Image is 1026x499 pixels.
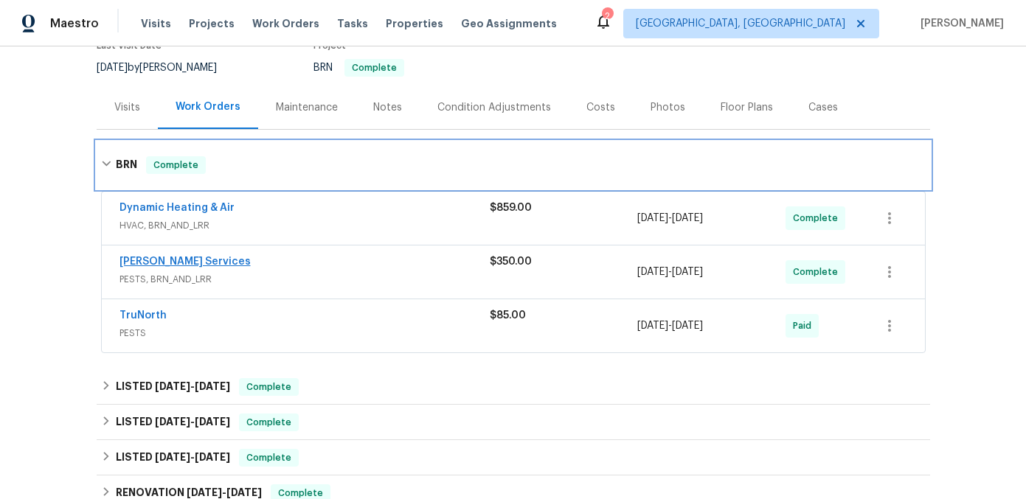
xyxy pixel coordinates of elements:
[637,211,703,226] span: -
[793,318,817,333] span: Paid
[119,310,167,321] a: TruNorth
[116,156,137,174] h6: BRN
[337,18,368,29] span: Tasks
[240,380,297,394] span: Complete
[97,59,235,77] div: by [PERSON_NAME]
[195,381,230,391] span: [DATE]
[651,100,685,115] div: Photos
[637,267,668,277] span: [DATE]
[793,265,844,279] span: Complete
[313,63,404,73] span: BRN
[116,413,230,431] h6: LISTED
[189,16,235,31] span: Projects
[461,16,557,31] span: Geo Assignments
[148,158,204,172] span: Complete
[155,381,230,391] span: -
[195,416,230,427] span: [DATE]
[155,452,230,462] span: -
[226,487,262,498] span: [DATE]
[637,265,703,279] span: -
[637,321,668,331] span: [DATE]
[155,452,190,462] span: [DATE]
[793,211,844,226] span: Complete
[490,257,532,267] span: $350.00
[252,16,319,31] span: Work Orders
[116,449,230,467] h6: LISTED
[155,381,190,391] span: [DATE]
[141,16,171,31] span: Visits
[50,16,99,31] span: Maestro
[637,318,703,333] span: -
[637,213,668,223] span: [DATE]
[187,487,262,498] span: -
[586,100,615,115] div: Costs
[386,16,443,31] span: Properties
[721,100,773,115] div: Floor Plans
[915,16,1004,31] span: [PERSON_NAME]
[119,257,251,267] a: [PERSON_NAME] Services
[114,100,140,115] div: Visits
[119,218,490,233] span: HVAC, BRN_AND_LRR
[672,321,703,331] span: [DATE]
[672,213,703,223] span: [DATE]
[808,100,838,115] div: Cases
[97,142,930,189] div: BRN Complete
[119,272,490,287] span: PESTS, BRN_AND_LRR
[155,416,230,427] span: -
[490,310,526,321] span: $85.00
[490,203,532,213] span: $859.00
[240,415,297,430] span: Complete
[97,369,930,405] div: LISTED [DATE]-[DATE]Complete
[155,416,190,427] span: [DATE]
[97,440,930,475] div: LISTED [DATE]-[DATE]Complete
[116,378,230,396] h6: LISTED
[672,267,703,277] span: [DATE]
[346,63,403,72] span: Complete
[97,405,930,440] div: LISTED [DATE]-[DATE]Complete
[195,452,230,462] span: [DATE]
[119,203,235,213] a: Dynamic Heating & Air
[240,450,297,465] span: Complete
[276,100,338,115] div: Maintenance
[187,487,222,498] span: [DATE]
[97,63,128,73] span: [DATE]
[176,100,240,114] div: Work Orders
[373,100,402,115] div: Notes
[636,16,845,31] span: [GEOGRAPHIC_DATA], [GEOGRAPHIC_DATA]
[602,9,612,24] div: 2
[437,100,551,115] div: Condition Adjustments
[119,326,490,341] span: PESTS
